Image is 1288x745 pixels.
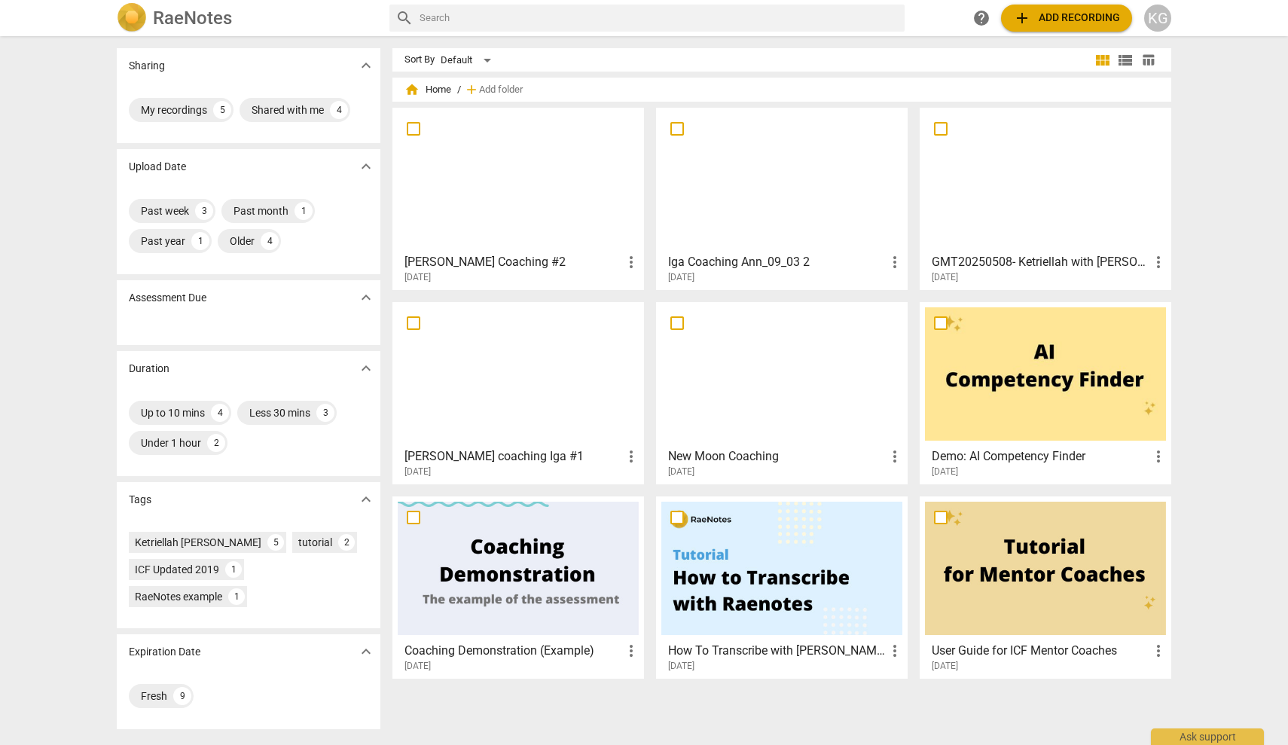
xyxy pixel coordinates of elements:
div: 5 [267,534,284,551]
span: search [395,9,414,27]
a: Coaching Demonstration (Example)[DATE] [398,502,639,672]
h3: New Moon Coaching [668,447,886,466]
button: Show more [355,155,377,178]
span: expand_more [357,289,375,307]
span: more_vert [1149,447,1167,466]
h3: Ann Coaching #2 [404,253,622,271]
p: Tags [129,492,151,508]
input: Search [420,6,899,30]
p: Sharing [129,58,165,74]
h2: RaeNotes [153,8,232,29]
div: Up to 10 mins [141,405,205,420]
span: Add folder [479,84,523,96]
div: 1 [191,232,209,250]
button: Show more [355,488,377,511]
button: KG [1144,5,1171,32]
p: Duration [129,361,169,377]
div: My recordings [141,102,207,118]
span: [DATE] [932,660,958,673]
p: Upload Date [129,159,186,175]
span: add [1013,9,1031,27]
a: Iga Coaching Ann_09_03 2[DATE] [661,113,902,283]
h3: Demo: AI Competency Finder [932,447,1149,466]
span: view_list [1116,51,1134,69]
button: List view [1114,49,1137,72]
div: 4 [211,404,229,422]
button: Show more [355,286,377,309]
span: more_vert [622,447,640,466]
p: Assessment Due [129,290,206,306]
div: 5 [213,101,231,119]
span: Home [404,82,451,97]
div: 4 [330,101,348,119]
div: Older [230,234,255,249]
a: LogoRaeNotes [117,3,377,33]
a: User Guide for ICF Mentor Coaches[DATE] [925,502,1166,672]
span: more_vert [886,447,904,466]
div: Fresh [141,689,167,704]
div: Under 1 hour [141,435,201,450]
h3: User Guide for ICF Mentor Coaches [932,642,1149,660]
button: Table view [1137,49,1159,72]
div: 9 [173,687,191,705]
a: Help [968,5,995,32]
div: Shared with me [252,102,324,118]
span: [DATE] [668,466,694,478]
p: Expiration Date [129,644,200,660]
a: GMT20250508- Ketriellah with [PERSON_NAME] PCC 1[DATE] [925,113,1166,283]
a: Demo: AI Competency Finder[DATE] [925,307,1166,478]
span: more_vert [886,642,904,660]
button: Upload [1001,5,1132,32]
a: [PERSON_NAME] Coaching #2[DATE] [398,113,639,283]
span: [DATE] [404,271,431,284]
span: more_vert [622,253,640,271]
span: [DATE] [668,660,694,673]
div: Past week [141,203,189,218]
h3: How To Transcribe with RaeNotes [668,642,886,660]
span: home [404,82,420,97]
div: ICF Updated 2019 [135,562,219,577]
span: expand_more [357,359,375,377]
div: 4 [261,232,279,250]
div: tutorial [298,535,332,550]
span: add [464,82,479,97]
span: expand_more [357,157,375,176]
div: 3 [316,404,334,422]
h3: Iga Coaching Ann_09_03 2 [668,253,886,271]
span: help [972,9,990,27]
a: How To Transcribe with [PERSON_NAME][DATE] [661,502,902,672]
button: Tile view [1091,49,1114,72]
span: expand_more [357,643,375,661]
div: 1 [295,202,313,220]
div: 1 [228,588,245,605]
span: expand_more [357,56,375,75]
a: [PERSON_NAME] coaching Iga #1[DATE] [398,307,639,478]
h3: GMT20250508- Ketriellah with Sarah PCC 1 [932,253,1149,271]
span: expand_more [357,490,375,508]
div: Past month [233,203,288,218]
span: / [457,84,461,96]
div: Sort By [404,54,435,66]
span: [DATE] [404,660,431,673]
div: 3 [195,202,213,220]
span: Add recording [1013,9,1120,27]
h3: Ann coaching Iga #1 [404,447,622,466]
span: [DATE] [932,271,958,284]
span: [DATE] [932,466,958,478]
span: more_vert [622,642,640,660]
span: [DATE] [404,466,431,478]
div: 1 [225,561,242,578]
div: Past year [141,234,185,249]
button: Show more [355,640,377,663]
a: New Moon Coaching[DATE] [661,307,902,478]
span: [DATE] [668,271,694,284]
button: Show more [355,357,377,380]
span: table_chart [1141,53,1155,67]
div: Ask support [1151,728,1264,745]
button: Show more [355,54,377,77]
img: Logo [117,3,147,33]
div: 2 [207,434,225,452]
span: more_vert [886,253,904,271]
span: more_vert [1149,253,1167,271]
